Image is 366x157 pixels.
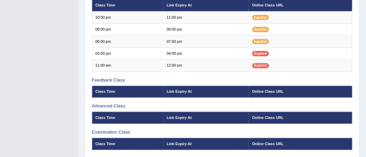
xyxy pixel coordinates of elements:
[163,23,249,35] td: 09:00 pm
[163,86,249,98] th: Link Expiry At
[92,130,353,135] h3: Examination Class
[249,86,352,98] th: Online Class URL
[92,48,163,59] td: 03:00 pm
[252,27,269,32] span: Inactive
[92,86,163,98] th: Class Time
[252,51,269,56] span: Expired
[92,23,163,35] td: 08:00 pm
[163,112,249,124] th: Link Expiry At
[249,112,352,124] th: Online Class URL
[163,48,249,59] td: 04:00 pm
[92,138,163,150] th: Class Time
[249,138,352,150] th: Online Class URL
[252,39,269,44] span: Inactive
[163,138,249,150] th: Link Expiry At
[163,60,249,72] td: 12:00 pm
[92,78,353,83] h3: Feedback Class
[252,15,269,20] span: Inactive
[92,112,163,124] th: Class Time
[163,36,249,48] td: 07:00 pm
[92,12,163,23] td: 10:00 pm
[92,60,163,72] td: 11:00 am
[252,63,269,68] span: Expired
[92,36,163,48] td: 06:00 pm
[92,104,353,109] h3: Advanced Class
[163,12,249,23] td: 11:00 pm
